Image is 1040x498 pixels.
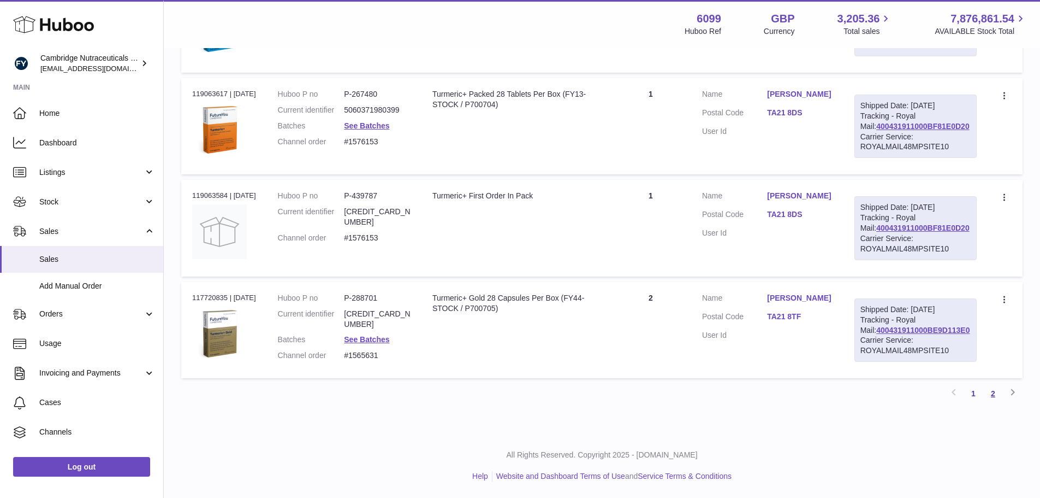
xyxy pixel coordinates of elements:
[192,204,247,259] img: no-photo.jpg
[39,197,144,207] span: Stock
[876,224,969,232] a: 400431911000BF81E0D20
[278,121,344,131] dt: Batches
[278,309,344,330] dt: Current identifier
[344,335,389,344] a: See Batches
[344,233,411,243] dd: #1576153
[638,472,732,481] a: Service Terms & Conditions
[344,191,411,201] dd: P-439787
[935,26,1027,37] span: AVAILABLE Stock Total
[935,11,1027,37] a: 7,876,861.54 AVAILABLE Stock Total
[702,126,767,137] dt: User Id
[854,298,977,362] div: Tracking - Royal Mail:
[767,191,832,201] a: [PERSON_NAME]
[950,11,1014,26] span: 7,876,861.54
[702,312,767,325] dt: Postal Code
[860,132,971,153] div: Carrier Service: ROYALMAIL48MPSITE10
[702,330,767,341] dt: User Id
[610,78,691,174] td: 1
[767,312,832,322] a: TA21 8TF
[767,108,832,118] a: TA21 8DS
[876,326,970,335] a: 400431911000BE9D113E0
[192,102,247,157] img: 60991619191506.png
[39,427,155,437] span: Channels
[39,226,144,237] span: Sales
[876,122,969,131] a: 400431911000BF81E0D20
[40,64,161,73] span: [EMAIL_ADDRESS][DOMAIN_NAME]
[492,471,732,482] li: and
[837,11,880,26] span: 3,205.36
[39,338,155,349] span: Usage
[860,233,971,254] div: Carrier Service: ROYALMAIL48MPSITE10
[860,304,971,315] div: Shipped Date: [DATE]
[702,228,767,238] dt: User Id
[854,95,977,158] div: Tracking - Royal Mail:
[13,55,29,72] img: internalAdmin-6099@internal.huboo.com
[697,11,721,26] strong: 6099
[192,293,256,303] div: 117720835 | [DATE]
[432,191,599,201] div: Turmeric+ First Order In Pack
[39,138,155,148] span: Dashboard
[860,335,971,356] div: Carrier Service: ROYALMAIL48MPSITE10
[39,167,144,178] span: Listings
[278,293,344,303] dt: Huboo P no
[173,450,1031,460] p: All Rights Reserved. Copyright 2025 - [DOMAIN_NAME]
[685,26,721,37] div: Huboo Ref
[837,11,893,37] a: 3,205.36 Total sales
[983,384,1003,403] a: 2
[702,209,767,222] dt: Postal Code
[278,105,344,115] dt: Current identifier
[39,309,144,319] span: Orders
[192,191,256,201] div: 119063584 | [DATE]
[39,254,155,265] span: Sales
[964,384,983,403] a: 1
[767,293,832,303] a: [PERSON_NAME]
[860,202,971,213] div: Shipped Date: [DATE]
[40,53,139,74] div: Cambridge Nutraceuticals Ltd
[767,209,832,220] a: TA21 8DS
[771,11,794,26] strong: GBP
[39,368,144,378] span: Invoicing and Payments
[192,89,256,99] div: 119063617 | [DATE]
[13,457,150,477] a: Log out
[702,89,767,102] dt: Name
[278,191,344,201] dt: Huboo P no
[432,89,599,110] div: Turmeric+ Packed 28 Tablets Per Box (FY13-STOCK / P700704)
[344,137,411,147] dd: #1576153
[344,89,411,99] dd: P-267480
[610,180,691,276] td: 1
[843,26,892,37] span: Total sales
[39,281,155,291] span: Add Manual Order
[39,108,155,119] span: Home
[432,293,599,314] div: Turmeric+ Gold 28 Capsules Per Box (FY44-STOCK / P700705)
[39,397,155,408] span: Cases
[344,121,389,130] a: See Batches
[344,293,411,303] dd: P-288701
[278,335,344,345] dt: Batches
[767,89,832,99] a: [PERSON_NAME]
[472,472,488,481] a: Help
[496,472,625,481] a: Website and Dashboard Terms of Use
[278,350,344,361] dt: Channel order
[278,137,344,147] dt: Channel order
[610,282,691,378] td: 2
[702,191,767,204] dt: Name
[702,108,767,121] dt: Postal Code
[344,350,411,361] dd: #1565631
[702,293,767,306] dt: Name
[278,233,344,243] dt: Channel order
[344,105,411,115] dd: 5060371980399
[278,207,344,227] dt: Current identifier
[192,306,247,361] img: 60991720007859.jpg
[854,196,977,260] div: Tracking - Royal Mail:
[764,26,795,37] div: Currency
[860,101,971,111] div: Shipped Date: [DATE]
[344,309,411,330] dd: [CREDIT_CARD_NUMBER]
[344,207,411,227] dd: [CREDIT_CARD_NUMBER]
[278,89,344,99] dt: Huboo P no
